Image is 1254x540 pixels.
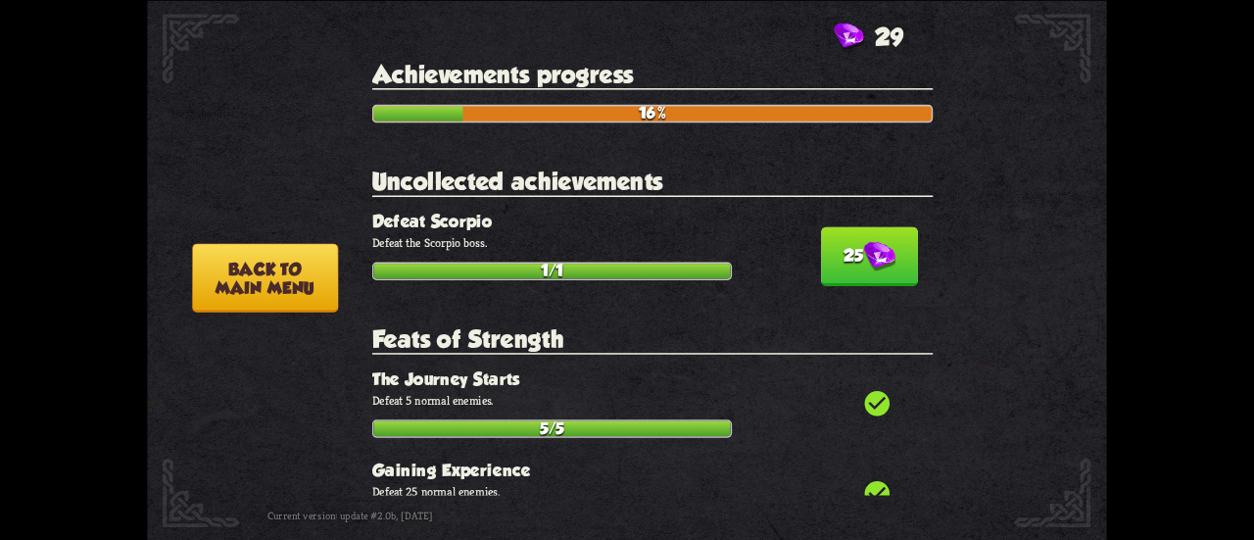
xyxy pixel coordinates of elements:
button: 25 [821,226,918,285]
div: Current version: update #2.0b, [DATE] [267,500,557,528]
div: 16% [373,106,931,121]
div: Gems [834,23,903,51]
p: Defeat the Scorpio boss. [372,235,933,251]
h3: Gaining Experience [372,460,933,479]
h3: The Journey Starts [372,369,933,389]
img: Gem.png [834,23,864,51]
button: Back tomain menu [192,243,338,312]
h3: Defeat Scorpio [372,212,933,231]
h2: Achievements progress [372,60,933,89]
div: 1/1 [373,264,730,278]
img: Gem.png [863,241,894,271]
p: Defeat 5 normal enemies. [372,392,933,408]
h2: Uncollected achievements [372,168,933,197]
i: check_circle [862,388,892,418]
h2: Feats of Strength [372,324,933,354]
p: Defeat 25 normal enemies. [372,483,933,499]
div: 5/5 [373,420,730,435]
i: check_circle [862,478,892,509]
